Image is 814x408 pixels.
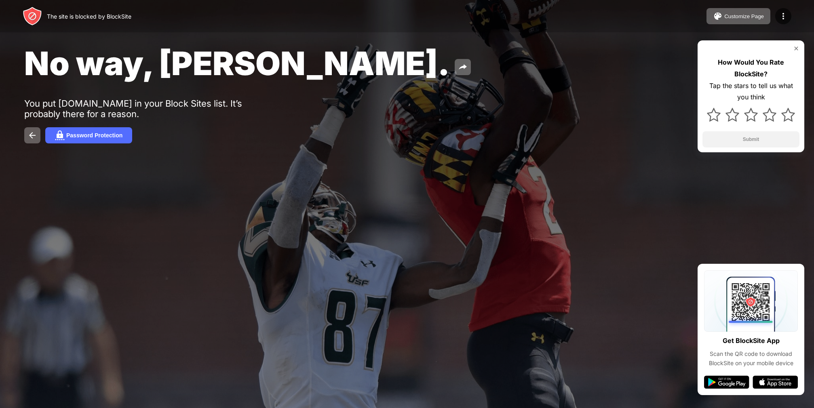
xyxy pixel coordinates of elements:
div: Tap the stars to tell us what you think [702,80,799,103]
img: pallet.svg [713,11,723,21]
img: star.svg [707,108,721,122]
img: rate-us-close.svg [793,45,799,52]
img: star.svg [744,108,758,122]
div: The site is blocked by BlockSite [47,13,131,20]
div: Get BlockSite App [723,335,780,347]
img: menu-icon.svg [778,11,788,21]
img: app-store.svg [753,376,798,389]
div: Customize Page [724,13,764,19]
img: back.svg [27,130,37,140]
span: No way, [PERSON_NAME]. [24,44,450,83]
img: header-logo.svg [23,6,42,26]
img: qrcode.svg [704,270,798,332]
div: You put [DOMAIN_NAME] in your Block Sites list. It’s probably there for a reason. [24,98,274,119]
div: Password Protection [66,132,122,139]
img: star.svg [763,108,776,122]
img: share.svg [458,62,468,72]
img: password.svg [55,130,65,140]
img: star.svg [781,108,795,122]
button: Password Protection [45,127,132,143]
button: Customize Page [706,8,770,24]
div: Scan the QR code to download BlockSite on your mobile device [704,349,798,368]
button: Submit [702,131,799,147]
img: star.svg [725,108,739,122]
div: How Would You Rate BlockSite? [702,57,799,80]
img: google-play.svg [704,376,749,389]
